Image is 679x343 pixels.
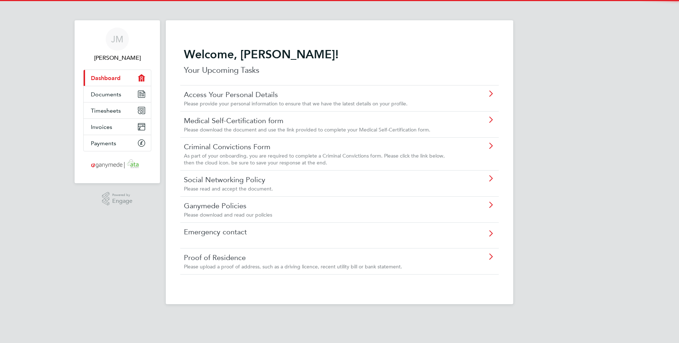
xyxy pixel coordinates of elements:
[184,47,495,62] h2: Welcome, [PERSON_NAME]!
[184,201,454,210] a: Ganymede Policies
[84,135,151,151] a: Payments
[112,192,132,198] span: Powered by
[184,142,454,151] a: Criminal Convictions Form
[184,90,454,99] a: Access Your Personal Details
[184,185,273,192] span: Please read and accept the document.
[184,152,445,166] span: As part of your onboarding, you are required to complete a Criminal Convictions form. Please clic...
[84,86,151,102] a: Documents
[75,20,160,183] nav: Main navigation
[184,263,402,270] span: Please upload a proof of address, such as a driving licence, recent utility bill or bank statement.
[91,140,116,147] span: Payments
[91,75,121,81] span: Dashboard
[184,100,408,107] span: Please provide your personal information to ensure that we have the latest details on your profile.
[83,159,151,170] a: Go to home page
[184,64,495,76] p: Your Upcoming Tasks
[184,175,454,184] a: Social Networking Policy
[83,28,151,62] a: JM[PERSON_NAME]
[184,212,272,218] span: Please download and read our policies
[184,253,454,262] a: Proof of Residence
[84,70,151,86] a: Dashboard
[91,107,121,114] span: Timesheets
[112,198,132,204] span: Engage
[84,119,151,135] a: Invoices
[89,159,146,170] img: ganymedesolutions-logo-retina.png
[184,116,454,125] a: Medical Self-Certification form
[184,126,430,133] span: Please download the document and use the link provided to complete your Medical Self-Certificatio...
[102,192,133,206] a: Powered byEngage
[83,54,151,62] span: Jonathan Mountford
[91,124,112,130] span: Invoices
[91,91,121,98] span: Documents
[111,34,123,44] span: JM
[184,227,454,237] a: Emergency contact
[84,103,151,118] a: Timesheets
